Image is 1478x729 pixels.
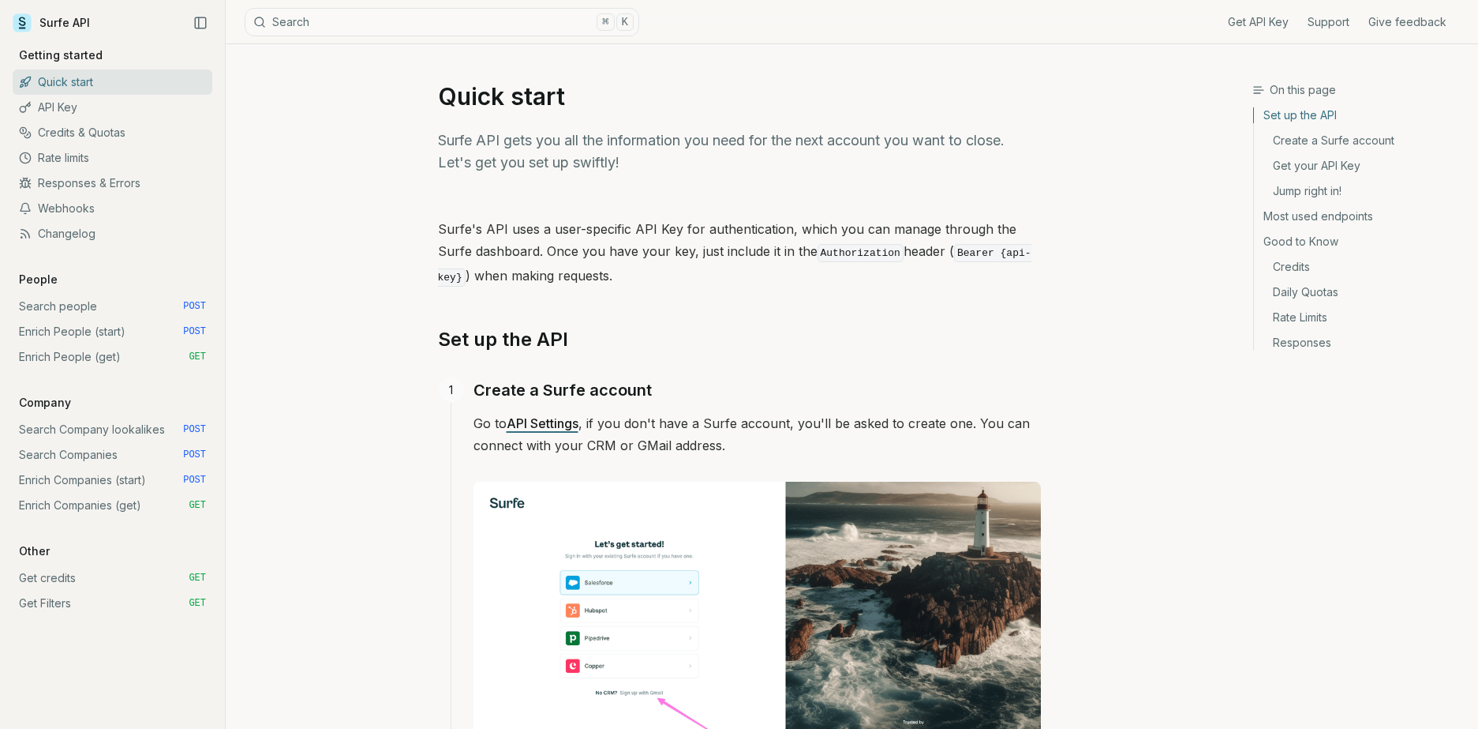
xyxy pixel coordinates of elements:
[13,70,212,95] a: Quick start
[183,325,206,338] span: POST
[189,499,206,512] span: GET
[13,120,212,145] a: Credits & Quotas
[183,474,206,487] span: POST
[818,244,904,262] code: Authorization
[189,572,206,584] span: GET
[1308,14,1349,30] a: Support
[13,493,212,518] a: Enrich Companies (get) GET
[13,319,212,344] a: Enrich People (start) POST
[1368,14,1446,30] a: Give feedback
[1228,14,1289,30] a: Get API Key
[13,468,212,493] a: Enrich Companies (start) POST
[13,272,64,287] p: People
[1254,178,1465,204] a: Jump right in!
[13,11,90,35] a: Surfe API
[438,327,568,352] a: Set up the API
[189,597,206,610] span: GET
[1254,107,1465,128] a: Set up the API
[1254,153,1465,178] a: Get your API Key
[473,412,1041,457] p: Go to , if you don't have a Surfe account, you'll be asked to create one. You can connect with yo...
[597,13,614,31] kbd: ⌘
[245,8,639,36] button: Search⌘K
[438,218,1041,289] p: Surfe's API uses a user-specific API Key for authentication, which you can manage through the Sur...
[13,442,212,468] a: Search Companies POST
[616,13,634,31] kbd: K
[1252,82,1465,98] h3: On this page
[13,171,212,196] a: Responses & Errors
[1254,330,1465,351] a: Responses
[183,449,206,461] span: POST
[1254,204,1465,229] a: Most used endpoints
[13,543,56,559] p: Other
[13,221,212,246] a: Changelog
[438,82,1041,111] h1: Quick start
[13,591,212,616] a: Get Filters GET
[438,130,1041,174] p: Surfe API gets you all the information you need for the next account you want to close. Let's get...
[507,415,578,431] a: API Settings
[13,196,212,221] a: Webhooks
[473,378,652,403] a: Create a Surfe account
[13,344,212,370] a: Enrich People (get) GET
[1254,128,1465,153] a: Create a Surfe account
[183,423,206,436] span: POST
[13,294,212,319] a: Search people POST
[1254,280,1465,305] a: Daily Quotas
[13,395,77,411] p: Company
[189,11,212,35] button: Collapse Sidebar
[1254,229,1465,254] a: Good to Know
[1254,254,1465,280] a: Credits
[189,351,206,363] span: GET
[13,566,212,591] a: Get credits GET
[13,95,212,120] a: API Key
[1254,305,1465,330] a: Rate Limits
[13,145,212,171] a: Rate limits
[13,417,212,442] a: Search Company lookalikes POST
[183,300,206,313] span: POST
[13,47,109,63] p: Getting started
